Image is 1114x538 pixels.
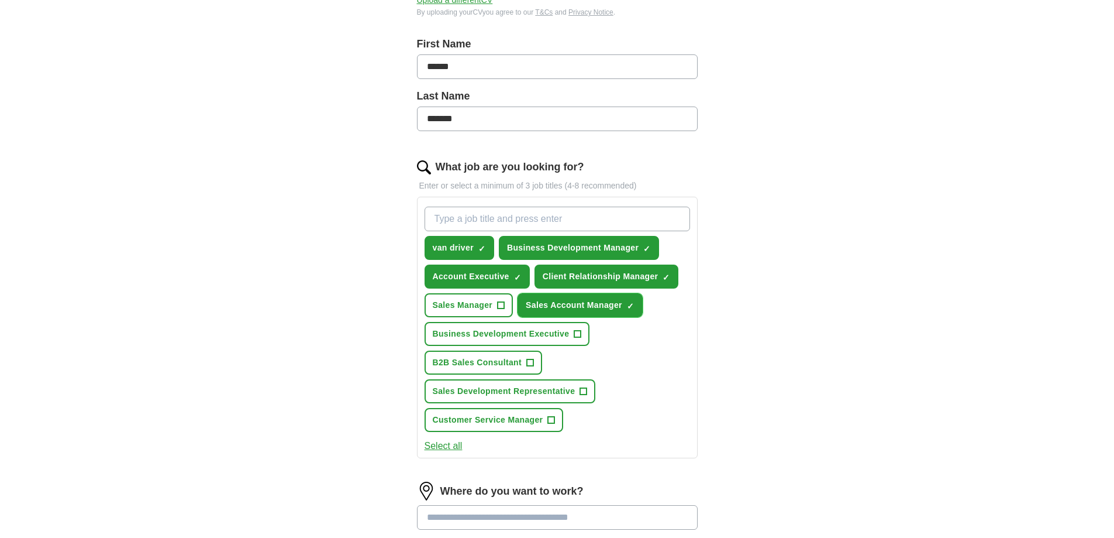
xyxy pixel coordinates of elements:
span: van driver [433,242,474,254]
button: Sales Manager [425,293,513,317]
button: Client Relationship Manager✓ [534,265,679,289]
button: Business Development Manager✓ [499,236,659,260]
label: First Name [417,36,698,52]
label: What job are you looking for? [436,159,584,175]
label: Last Name [417,88,698,104]
input: Type a job title and press enter [425,207,690,231]
button: Account Executive✓ [425,265,530,289]
label: Where do you want to work? [440,484,584,499]
img: location.png [417,482,436,501]
button: Sales Development Representative [425,379,596,403]
span: Sales Manager [433,299,493,311]
span: ✓ [627,301,634,311]
span: Client Relationship Manager [543,270,658,283]
img: search.png [417,160,431,174]
span: ✓ [514,273,521,282]
span: Account Executive [433,270,509,283]
button: Customer Service Manager [425,408,564,432]
span: Sales Account Manager [526,299,622,311]
button: Business Development Executive [425,322,590,346]
span: ✓ [663,273,670,282]
a: T&Cs [535,8,553,16]
span: Business Development Executive [433,328,570,340]
span: Sales Development Representative [433,385,575,397]
button: B2B Sales Consultant [425,351,542,375]
button: Select all [425,439,463,453]
p: Enter or select a minimum of 3 job titles (4-8 recommended) [417,180,698,192]
div: By uploading your CV you agree to our and . [417,7,698,18]
button: van driver✓ [425,236,494,260]
span: Customer Service Manager [433,414,543,426]
a: Privacy Notice [568,8,613,16]
span: ✓ [478,244,485,253]
span: Business Development Manager [507,242,639,254]
span: B2B Sales Consultant [433,357,522,369]
button: Sales Account Manager✓ [518,293,643,317]
span: ✓ [643,244,650,253]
